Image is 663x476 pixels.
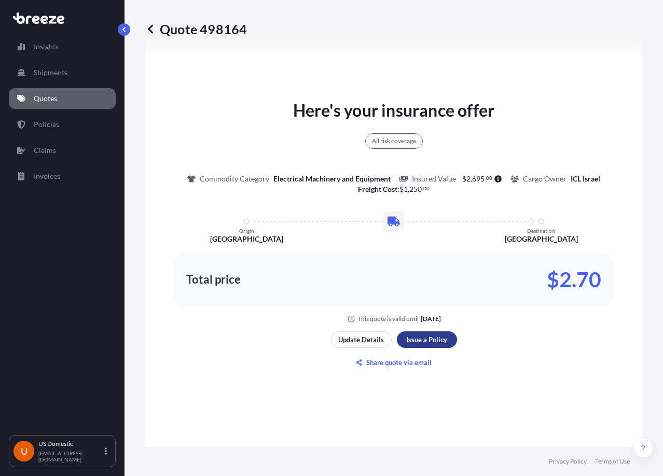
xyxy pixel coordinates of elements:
a: Shipments [9,62,116,83]
p: Origin [239,228,254,234]
p: Quote 498164 [145,21,247,37]
p: Claims [34,145,56,156]
span: 00 [423,187,430,190]
a: Quotes [9,88,116,109]
a: Privacy Policy [549,457,587,466]
p: Total price [186,274,241,285]
p: [GEOGRAPHIC_DATA] [210,234,283,244]
a: Terms of Use [595,457,630,466]
b: Freight Cost [358,185,397,193]
p: Insights [34,41,59,52]
p: $2.70 [547,271,601,288]
p: US Domestic [38,440,103,448]
a: Insights [9,36,116,57]
p: Issue a Policy [406,334,447,345]
span: 2 [466,175,471,183]
p: Quotes [34,93,57,104]
span: 250 [409,186,422,193]
button: Share quote via email [331,354,457,371]
span: , [408,186,409,193]
button: Issue a Policy [397,331,457,348]
p: Electrical Machinery and Equipment [273,174,391,184]
p: This quote is valid until [357,315,419,323]
div: All risk coverage [365,133,423,149]
span: $ [462,175,466,183]
span: . [485,176,486,180]
p: Insured Value [412,174,456,184]
span: 1 [404,186,408,193]
button: Update Details [331,331,392,348]
p: [GEOGRAPHIC_DATA] [505,234,578,244]
p: Policies [34,119,59,130]
span: , [471,175,472,183]
a: Claims [9,140,116,161]
p: Share quote via email [366,357,432,368]
a: Policies [9,114,116,135]
p: Commodity Category [200,174,269,184]
p: ICL Israel [571,174,600,184]
p: Here's your insurance offer [293,98,494,123]
span: U [21,446,27,456]
span: 00 [486,176,492,180]
p: Cargo Owner [523,174,567,184]
span: 695 [472,175,485,183]
p: Shipments [34,67,67,78]
a: Invoices [9,166,116,187]
p: Invoices [34,171,60,181]
p: [EMAIL_ADDRESS][DOMAIN_NAME] [38,450,103,463]
p: Update Details [338,334,384,345]
p: : [358,184,430,194]
span: . [422,187,423,190]
p: [DATE] [421,315,441,323]
span: $ [399,186,404,193]
p: Destination [527,228,555,234]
